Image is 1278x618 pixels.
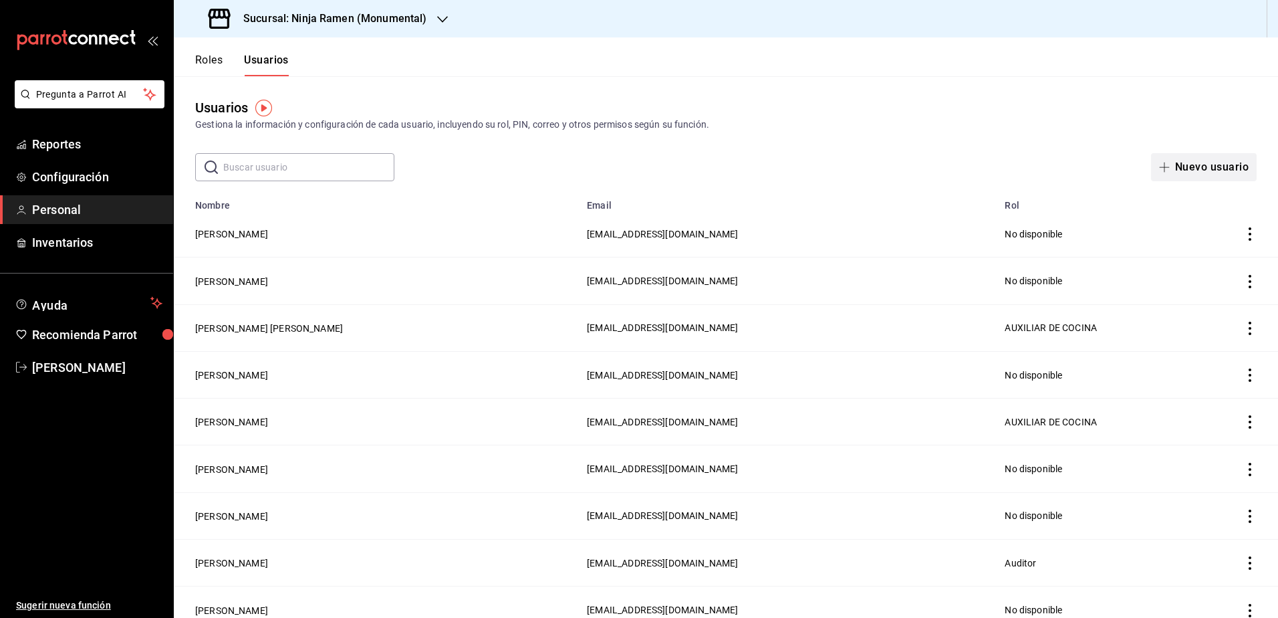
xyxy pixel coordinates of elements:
button: [PERSON_NAME] [195,275,268,288]
td: No disponible [997,257,1192,304]
button: Roles [195,54,223,76]
button: [PERSON_NAME] [PERSON_NAME] [195,322,343,335]
span: Configuración [32,168,162,186]
button: [PERSON_NAME] [195,369,268,382]
button: actions [1243,604,1257,617]
button: [PERSON_NAME] [195,463,268,476]
button: [PERSON_NAME] [195,604,268,617]
span: Ayuda [32,295,145,311]
span: AUXILIAR DE COCINA [1005,417,1097,427]
button: [PERSON_NAME] [195,556,268,570]
td: No disponible [997,351,1192,398]
span: Reportes [32,135,162,153]
input: Buscar usuario [223,154,394,181]
span: [EMAIL_ADDRESS][DOMAIN_NAME] [587,229,738,239]
button: actions [1243,227,1257,241]
span: Pregunta a Parrot AI [36,88,144,102]
button: open_drawer_menu [147,35,158,45]
th: Nombre [174,192,579,211]
a: Pregunta a Parrot AI [9,97,164,111]
span: Sugerir nueva función [16,599,162,613]
span: [EMAIL_ADDRESS][DOMAIN_NAME] [587,370,738,381]
td: No disponible [997,445,1192,492]
td: No disponible [997,492,1192,539]
button: actions [1243,369,1257,382]
button: actions [1243,275,1257,288]
span: [EMAIL_ADDRESS][DOMAIN_NAME] [587,463,738,474]
span: AUXILIAR DE COCINA [1005,322,1097,333]
button: actions [1243,510,1257,523]
span: [EMAIL_ADDRESS][DOMAIN_NAME] [587,558,738,569]
span: [EMAIL_ADDRESS][DOMAIN_NAME] [587,322,738,333]
span: [EMAIL_ADDRESS][DOMAIN_NAME] [587,417,738,427]
button: actions [1243,322,1257,335]
span: Auditor [1005,558,1036,569]
div: Usuarios [195,98,248,118]
span: Recomienda Parrot [32,326,162,344]
button: Pregunta a Parrot AI [15,80,164,108]
div: navigation tabs [195,54,289,76]
img: Tooltip marker [255,100,272,116]
th: Email [579,192,997,211]
button: actions [1243,556,1257,570]
span: Personal [32,201,162,219]
button: actions [1243,415,1257,429]
span: Inventarios [32,233,162,251]
button: [PERSON_NAME] [195,510,268,523]
button: [PERSON_NAME] [195,227,268,241]
span: [EMAIL_ADDRESS][DOMAIN_NAME] [587,276,738,286]
button: actions [1243,463,1257,476]
h3: Sucursal: Ninja Ramen (Monumental) [233,11,426,27]
button: Usuarios [244,54,289,76]
div: Gestiona la información y configuración de cada usuario, incluyendo su rol, PIN, correo y otros p... [195,118,1257,132]
span: [PERSON_NAME] [32,358,162,377]
button: Nuevo usuario [1151,153,1257,181]
th: Rol [997,192,1192,211]
span: [EMAIL_ADDRESS][DOMAIN_NAME] [587,510,738,521]
button: [PERSON_NAME] [195,415,268,429]
span: [EMAIL_ADDRESS][DOMAIN_NAME] [587,605,738,615]
td: No disponible [997,211,1192,257]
